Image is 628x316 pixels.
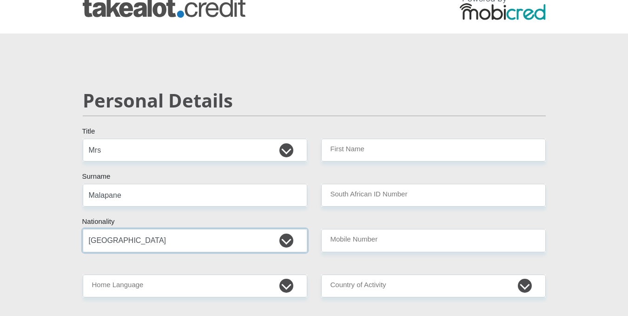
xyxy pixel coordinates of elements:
[321,139,546,161] input: First Name
[83,89,546,112] h2: Personal Details
[321,184,546,207] input: ID Number
[321,229,546,252] input: Contact Number
[83,184,307,207] input: Surname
